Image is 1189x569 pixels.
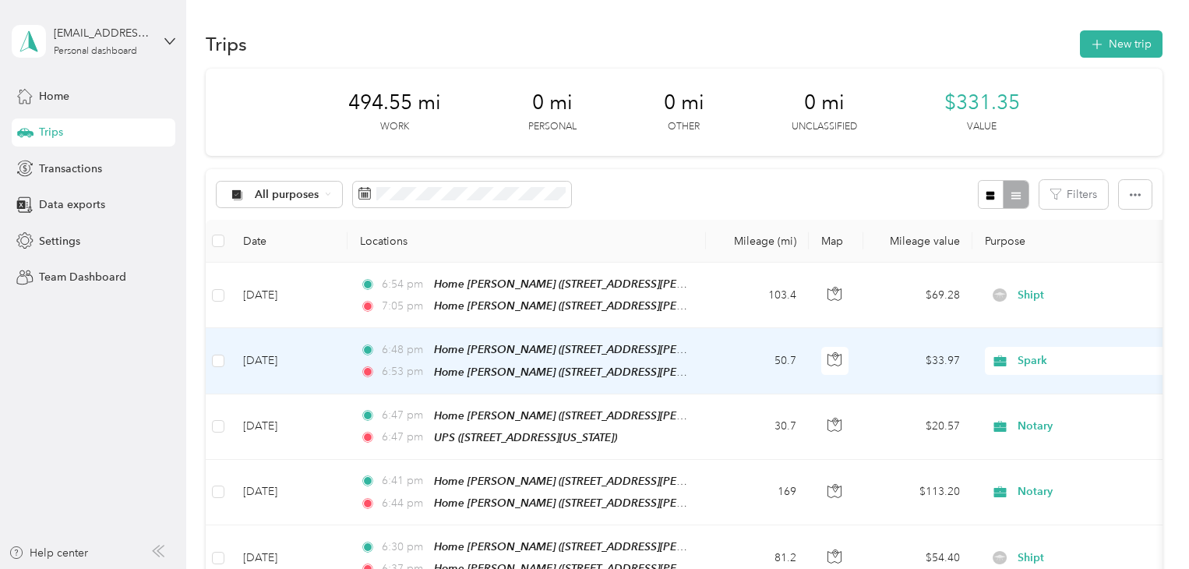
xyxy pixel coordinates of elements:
span: Shipt [1018,550,1160,567]
span: Home [PERSON_NAME] ([STREET_ADDRESS][PERSON_NAME] , [PERSON_NAME], [GEOGRAPHIC_DATA]) [434,343,964,356]
p: Work [380,120,409,134]
th: Mileage value [863,220,972,263]
span: 0 mi [804,90,845,115]
td: [DATE] [231,394,348,460]
td: [DATE] [231,328,348,394]
span: 7:05 pm [382,298,426,315]
span: 6:41 pm [382,472,426,489]
span: Notary [1018,483,1160,500]
span: Home [PERSON_NAME] ([STREET_ADDRESS][PERSON_NAME] , [PERSON_NAME], [GEOGRAPHIC_DATA]) [434,409,964,422]
span: 0 mi [532,90,573,115]
span: Data exports [39,196,105,213]
span: 6:30 pm [382,539,426,556]
button: New trip [1080,30,1163,58]
span: Home [PERSON_NAME] ([STREET_ADDRESS][PERSON_NAME] , [PERSON_NAME], [GEOGRAPHIC_DATA]) [434,277,964,291]
td: 50.7 [706,328,809,394]
td: $20.57 [863,394,972,460]
button: Filters [1039,180,1108,209]
p: Other [668,120,700,134]
span: UPS ([STREET_ADDRESS][US_STATE]) [434,431,617,444]
span: Trips [39,124,63,140]
span: 6:44 pm [382,495,426,512]
iframe: Everlance-gr Chat Button Frame [1102,482,1189,569]
span: All purposes [255,189,319,200]
span: Team Dashboard [39,269,126,285]
td: 103.4 [706,263,809,328]
span: Home [39,88,69,104]
span: Home [PERSON_NAME] ([STREET_ADDRESS][PERSON_NAME] , [PERSON_NAME], [GEOGRAPHIC_DATA]) [434,475,964,488]
td: 30.7 [706,394,809,460]
span: Home [PERSON_NAME] ([STREET_ADDRESS][PERSON_NAME] , [PERSON_NAME], [GEOGRAPHIC_DATA]) [434,299,964,313]
span: Settings [39,233,80,249]
span: 6:47 pm [382,407,426,424]
p: Personal [528,120,577,134]
p: Value [967,120,997,134]
td: $33.97 [863,328,972,394]
th: Map [809,220,863,263]
button: Help center [9,545,88,561]
th: Locations [348,220,706,263]
td: $69.28 [863,263,972,328]
span: 6:53 pm [382,363,426,380]
span: 494.55 mi [348,90,441,115]
th: Mileage (mi) [706,220,809,263]
span: Transactions [39,161,102,177]
div: Personal dashboard [54,47,137,56]
td: [DATE] [231,263,348,328]
p: Unclassified [792,120,857,134]
img: Legacy Icon [Shipt] [993,551,1007,565]
span: 6:48 pm [382,341,426,359]
td: 169 [706,460,809,525]
span: Shipt [1018,287,1160,304]
span: 6:54 pm [382,276,426,293]
th: Date [231,220,348,263]
span: 0 mi [664,90,704,115]
span: Home [PERSON_NAME] ([STREET_ADDRESS][PERSON_NAME] , [PERSON_NAME], [GEOGRAPHIC_DATA]) [434,366,964,379]
span: Home [PERSON_NAME] ([STREET_ADDRESS][PERSON_NAME] , [PERSON_NAME], [GEOGRAPHIC_DATA]) [434,497,964,510]
td: [DATE] [231,460,348,525]
span: Home [PERSON_NAME] ([STREET_ADDRESS][PERSON_NAME] , [PERSON_NAME], [GEOGRAPHIC_DATA]) [434,540,964,553]
span: 6:47 pm [382,429,426,446]
img: Legacy Icon [Shipt] [993,288,1007,302]
div: [EMAIL_ADDRESS][DOMAIN_NAME] [54,25,151,41]
span: $331.35 [944,90,1020,115]
td: $113.20 [863,460,972,525]
h1: Trips [206,36,247,52]
span: Notary [1018,418,1160,435]
span: Spark [1018,352,1160,369]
